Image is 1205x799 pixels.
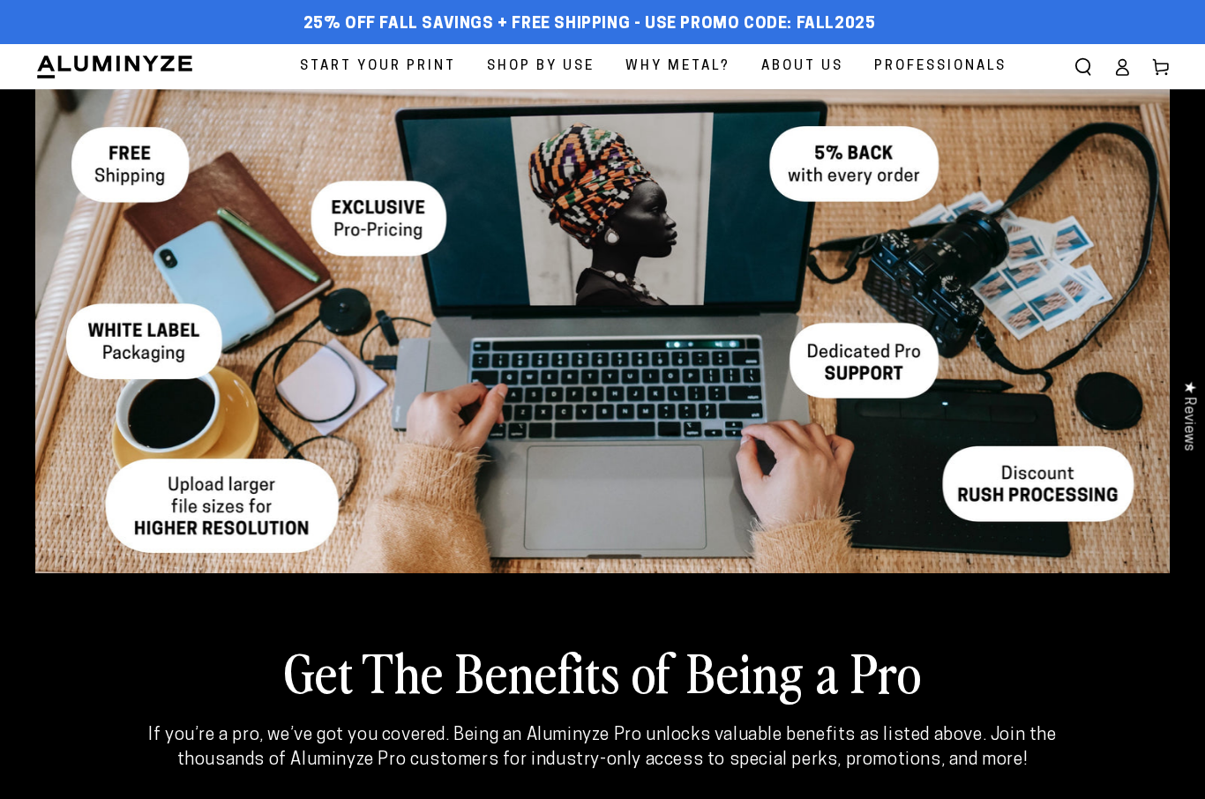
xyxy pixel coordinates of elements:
[625,55,730,78] span: Why Metal?
[300,55,456,78] span: Start Your Print
[1064,48,1103,86] summary: Search our site
[612,44,744,89] a: Why Metal?
[748,44,857,89] a: About Us
[120,723,1084,773] p: If you’re a pro, we’ve got you covered. Being an Aluminyze Pro unlocks valuable benefits as liste...
[474,44,608,89] a: Shop By Use
[287,44,469,89] a: Start Your Print
[303,15,876,34] span: 25% off FALL Savings + Free Shipping - Use Promo Code: FALL2025
[761,55,843,78] span: About Us
[35,54,194,80] img: Aluminyze
[35,637,1170,706] h2: Get The Benefits of Being a Pro
[861,44,1020,89] a: Professionals
[1171,367,1205,465] div: Click to open Judge.me floating reviews tab
[487,55,595,78] span: Shop By Use
[874,55,1007,78] span: Professionals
